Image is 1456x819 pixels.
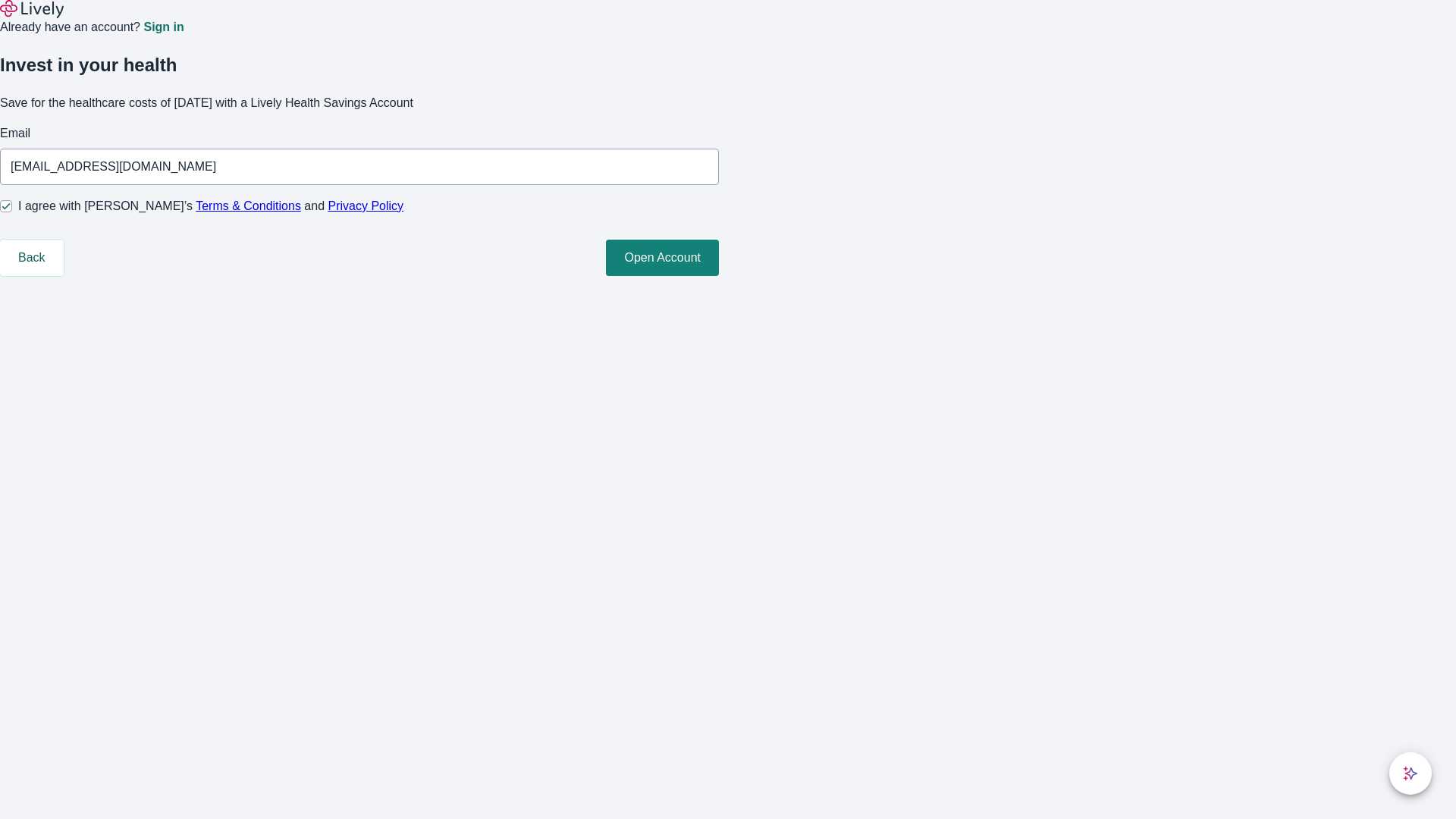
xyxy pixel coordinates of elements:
a: Privacy Policy [328,199,404,212]
button: Open Account [606,240,719,276]
svg: Lively AI Assistant [1403,766,1418,781]
a: Sign in [143,21,184,33]
button: chat [1389,752,1432,795]
a: Terms & Conditions [196,199,301,212]
span: I agree with [PERSON_NAME]’s and [18,197,403,215]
